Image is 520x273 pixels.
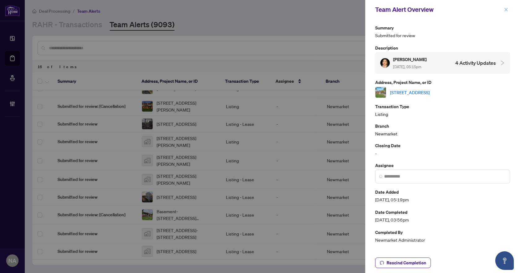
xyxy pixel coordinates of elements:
p: Transaction Type [375,103,510,110]
p: Description [375,44,510,51]
h4: 4 Activity Updates [455,59,496,67]
img: thumbnail-img [375,87,386,98]
div: Profile Icon[PERSON_NAME] [DATE], 05:15pm4 Activity Updates [375,52,510,74]
span: close [504,7,508,12]
button: Rescind Completion [375,258,431,268]
div: - [375,142,510,156]
span: [DATE], 05:15pm [393,64,421,69]
img: search_icon [379,175,383,178]
p: Date Added [375,188,510,196]
a: [STREET_ADDRESS] [390,89,430,96]
span: [DATE], 03:56pm [375,216,510,223]
span: collapsed [500,60,505,66]
p: Assignee [375,162,510,169]
h5: [PERSON_NAME] [393,56,427,63]
p: Completed By [375,229,510,236]
div: Newmarket [375,122,510,137]
p: Date Completed [375,209,510,216]
button: Open asap [495,251,514,270]
div: Team Alert Overview [375,5,502,14]
span: Submitted for review [375,32,510,39]
img: Profile Icon [380,58,390,68]
p: Branch [375,122,510,130]
span: undo [380,261,384,265]
div: Listing [375,103,510,117]
span: [DATE], 05:19pm [375,196,510,203]
p: Summary [375,24,510,31]
span: Rescind Completion [387,258,426,268]
p: Address, Project Name, or ID [375,79,510,86]
span: Newmarket Administrator [375,236,510,244]
p: Closing Date [375,142,510,149]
